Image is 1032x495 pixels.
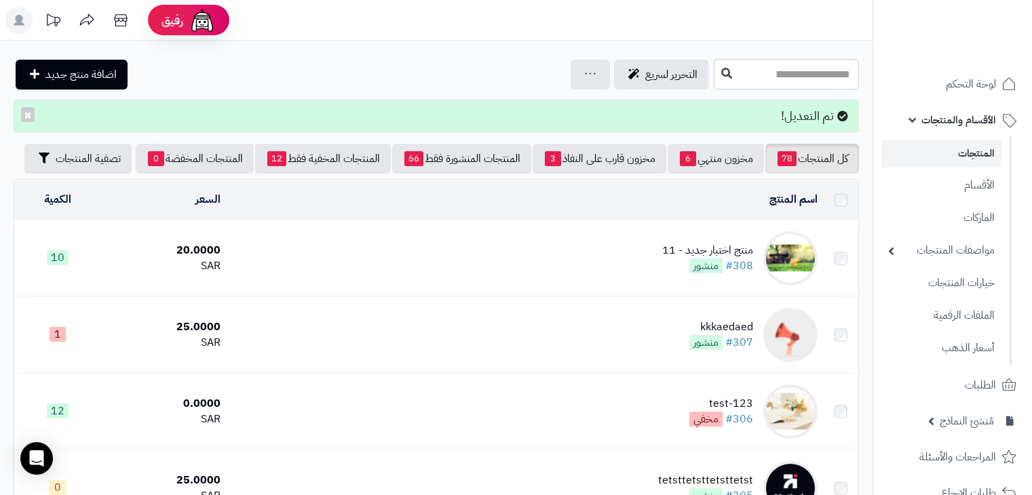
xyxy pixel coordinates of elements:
div: Open Intercom Messenger [20,442,53,475]
div: test-123 [689,396,753,412]
span: منشور [689,258,723,273]
img: منتج اختبار جديد - 11 [763,231,818,285]
span: المراجعات والأسئلة [919,448,996,467]
span: 12 [47,403,69,418]
a: مخزون منتهي6 [668,144,764,174]
img: ai-face.png [189,7,216,34]
span: 1 [50,327,66,342]
span: لوحة التحكم [946,75,996,94]
div: tetsttetsttetsttetst [658,473,753,488]
a: المنتجات المنشورة فقط66 [392,144,531,174]
a: خيارات المنتجات [881,269,1001,298]
a: #308 [725,258,753,274]
span: 0 [148,151,164,166]
span: الطلبات [965,376,996,395]
div: تم التعديل! [14,100,859,132]
a: التحرير لسريع [614,60,708,90]
a: الكمية [44,191,71,207]
span: رفيق [161,12,183,28]
span: الأقسام والمنتجات [921,111,996,130]
div: 25.0000 [107,319,221,335]
span: منشور [689,335,723,350]
a: الماركات [881,203,1001,233]
div: منتج اختبار جديد - 11 [662,243,753,258]
img: logo-2.png [940,23,1019,52]
button: × [21,107,35,122]
button: تصفية المنتجات [24,144,132,174]
div: SAR [107,412,221,427]
a: اسم المنتج [769,191,818,207]
div: SAR [107,258,221,274]
a: المنتجات المخفية فقط12 [255,144,391,174]
div: 25.0000 [107,473,221,488]
a: لوحة التحكم [881,68,1024,100]
img: kkkaedaed [763,308,818,362]
span: تصفية المنتجات [56,151,121,167]
span: 3 [545,151,561,166]
div: 20.0000 [107,243,221,258]
a: #306 [725,411,753,427]
span: مخفي [689,412,723,427]
div: SAR [107,335,221,351]
a: المنتجات [881,140,1001,167]
a: الأقسام [881,171,1001,200]
div: 0.0000 [107,396,221,412]
a: الملفات الرقمية [881,301,1001,330]
a: مخزون قارب على النفاذ3 [533,144,666,174]
span: 10 [47,250,69,265]
span: 12 [267,151,286,166]
a: كل المنتجات78 [765,144,859,174]
span: مُنشئ النماذج [940,412,994,431]
span: 0 [50,480,66,495]
a: اضافة منتج جديد [16,60,128,90]
span: 66 [404,151,423,166]
a: المراجعات والأسئلة [881,441,1024,473]
a: تحديثات المنصة [36,7,70,37]
span: 6 [680,151,696,166]
span: اضافة منتج جديد [45,66,117,83]
a: أسعار الذهب [881,334,1001,363]
div: kkkaedaed [689,319,753,335]
a: مواصفات المنتجات [881,236,1001,265]
a: السعر [195,191,221,207]
span: التحرير لسريع [645,66,697,83]
a: #307 [725,334,753,351]
a: الطلبات [881,369,1024,401]
img: test-123 [763,384,818,439]
span: 78 [778,151,797,166]
a: المنتجات المخفضة0 [136,144,254,174]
